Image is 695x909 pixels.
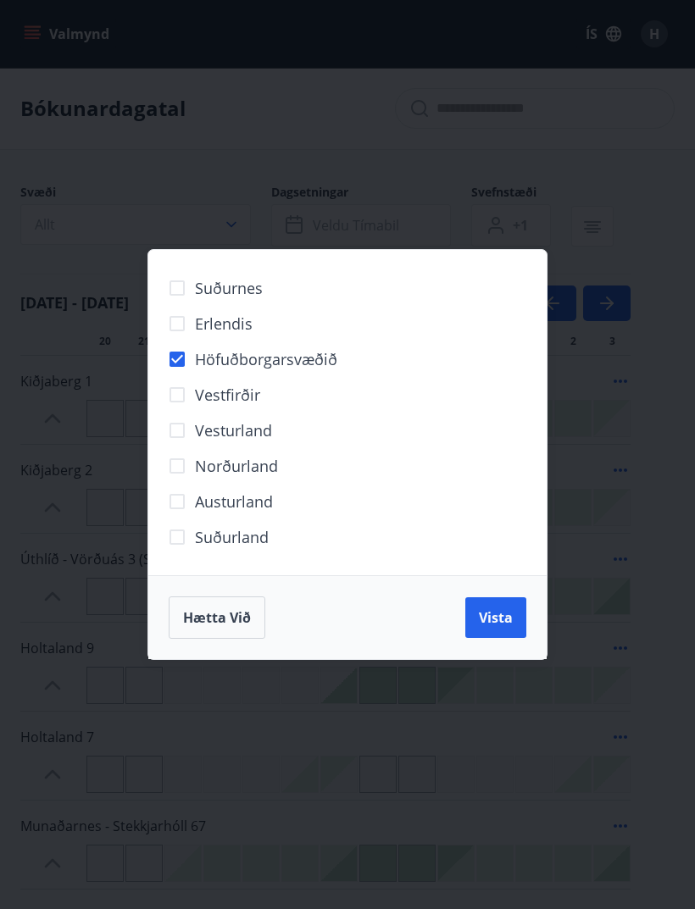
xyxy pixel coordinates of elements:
span: Hætta við [183,608,251,627]
span: Vista [479,608,513,627]
span: Höfuðborgarsvæðið [195,348,337,370]
button: Vista [465,597,526,638]
span: Suðurnes [195,277,263,299]
span: Vestfirðir [195,384,260,406]
span: Norðurland [195,455,278,477]
button: Hætta við [169,596,265,639]
span: Suðurland [195,526,269,548]
span: Austurland [195,491,273,513]
span: Vesturland [195,419,272,441]
span: Erlendis [195,313,253,335]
